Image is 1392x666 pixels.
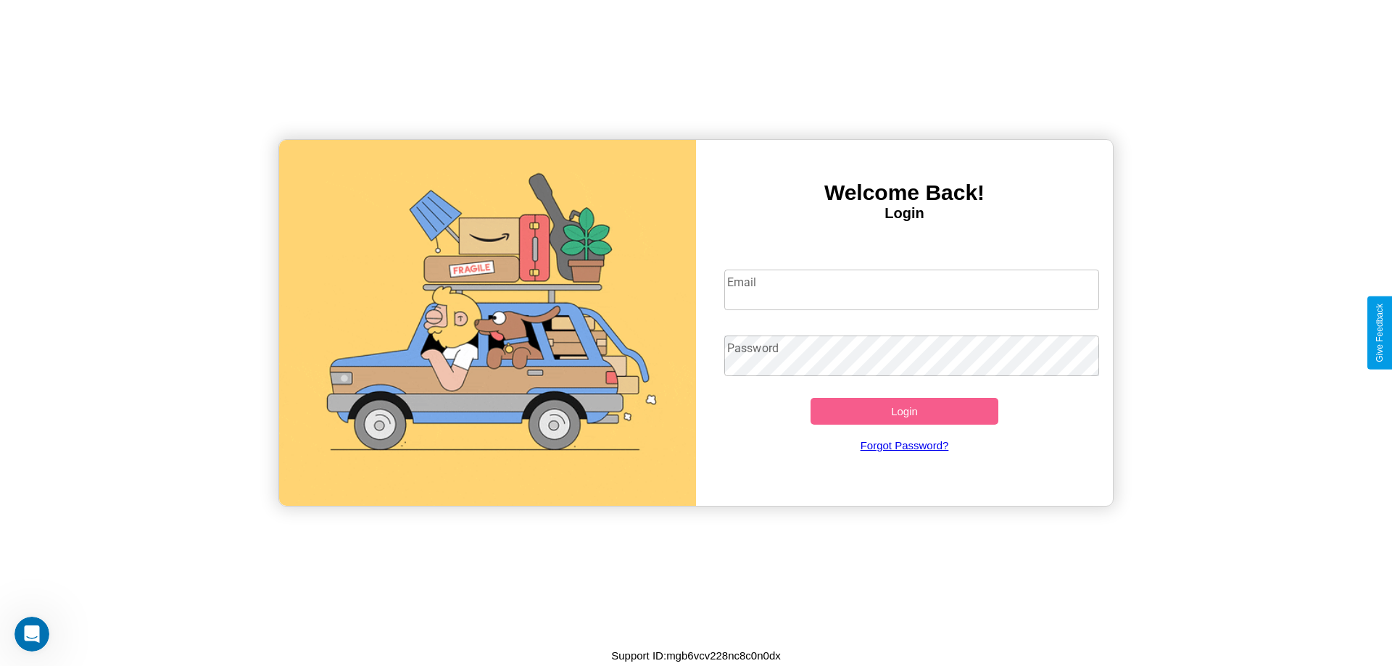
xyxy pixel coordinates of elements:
a: Forgot Password? [717,425,1093,466]
button: Login [811,398,998,425]
img: gif [279,140,696,506]
p: Support ID: mgb6vcv228nc8c0n0dx [611,646,780,665]
h4: Login [696,205,1113,222]
iframe: Intercom live chat [14,617,49,652]
h3: Welcome Back! [696,180,1113,205]
div: Give Feedback [1375,304,1385,362]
